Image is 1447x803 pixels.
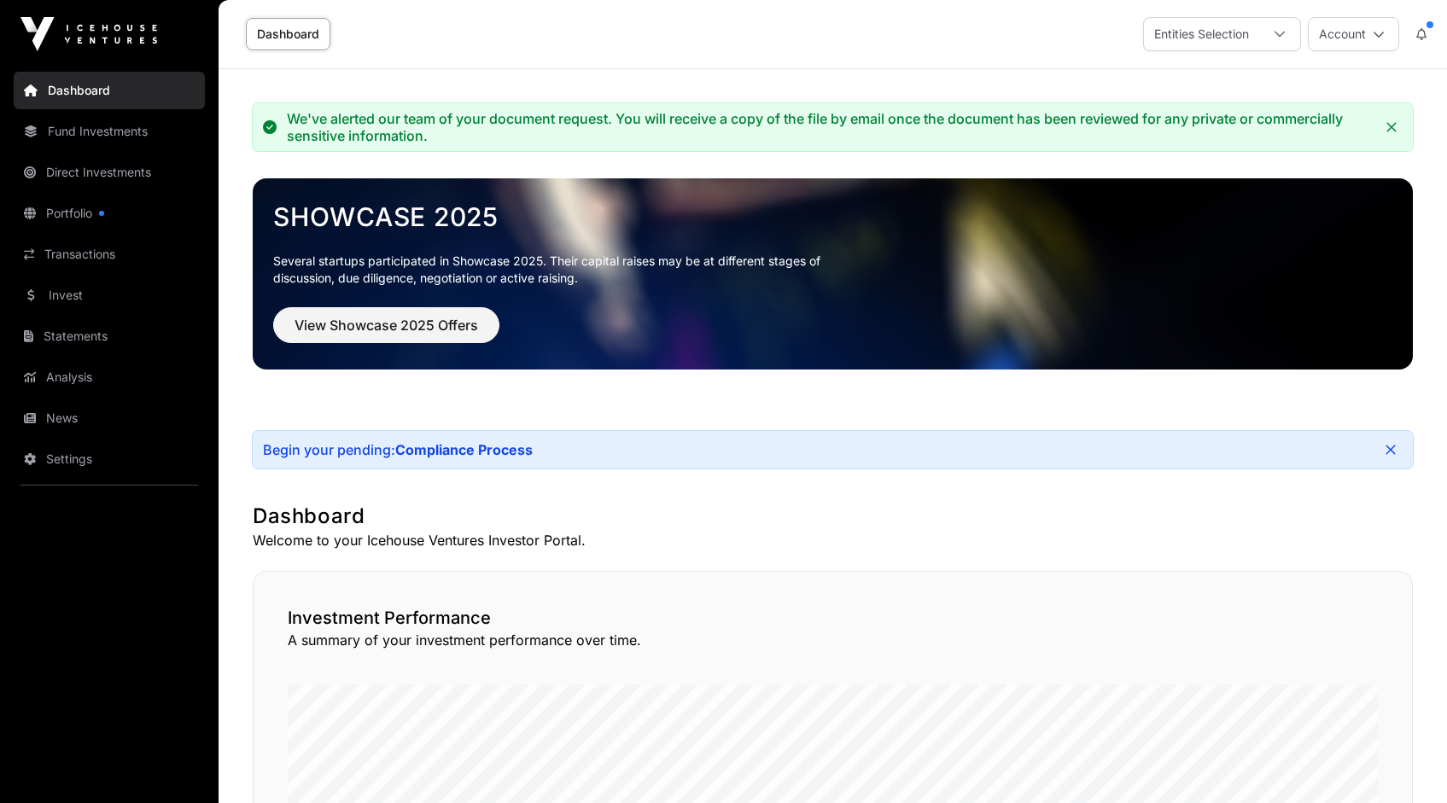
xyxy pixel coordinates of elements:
button: Close [1379,438,1403,462]
a: Invest [14,276,205,314]
a: Analysis [14,358,205,396]
img: Showcase 2025 [253,178,1413,369]
div: Entities Selection [1144,18,1259,50]
a: Dashboard [246,18,330,50]
a: Direct Investments [14,154,205,191]
button: Close [1381,115,1403,139]
a: News [14,399,205,437]
a: Compliance Process [395,441,533,458]
h1: Dashboard [253,503,1413,530]
p: A summary of your investment performance over time. [288,630,1378,650]
a: View Showcase 2025 Offers [273,324,499,341]
p: Several startups participated in Showcase 2025. Their capital raises may be at different stages o... [273,253,847,287]
img: Icehouse Ventures Logo [20,17,157,51]
span: View Showcase 2025 Offers [295,315,478,335]
a: Dashboard [14,72,205,109]
div: We've alerted our team of your document request. You will receive a copy of the file by email onc... [287,110,1374,144]
a: Statements [14,317,205,355]
a: Showcase 2025 [273,201,1392,232]
div: Begin your pending: [263,441,533,458]
p: Welcome to your Icehouse Ventures Investor Portal. [253,530,1413,550]
a: Settings [14,440,205,478]
button: View Showcase 2025 Offers [273,307,499,343]
a: Portfolio [14,195,205,232]
a: Fund Investments [14,113,205,150]
button: Account [1308,17,1399,51]
a: Transactions [14,236,205,273]
h2: Investment Performance [288,606,1378,630]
